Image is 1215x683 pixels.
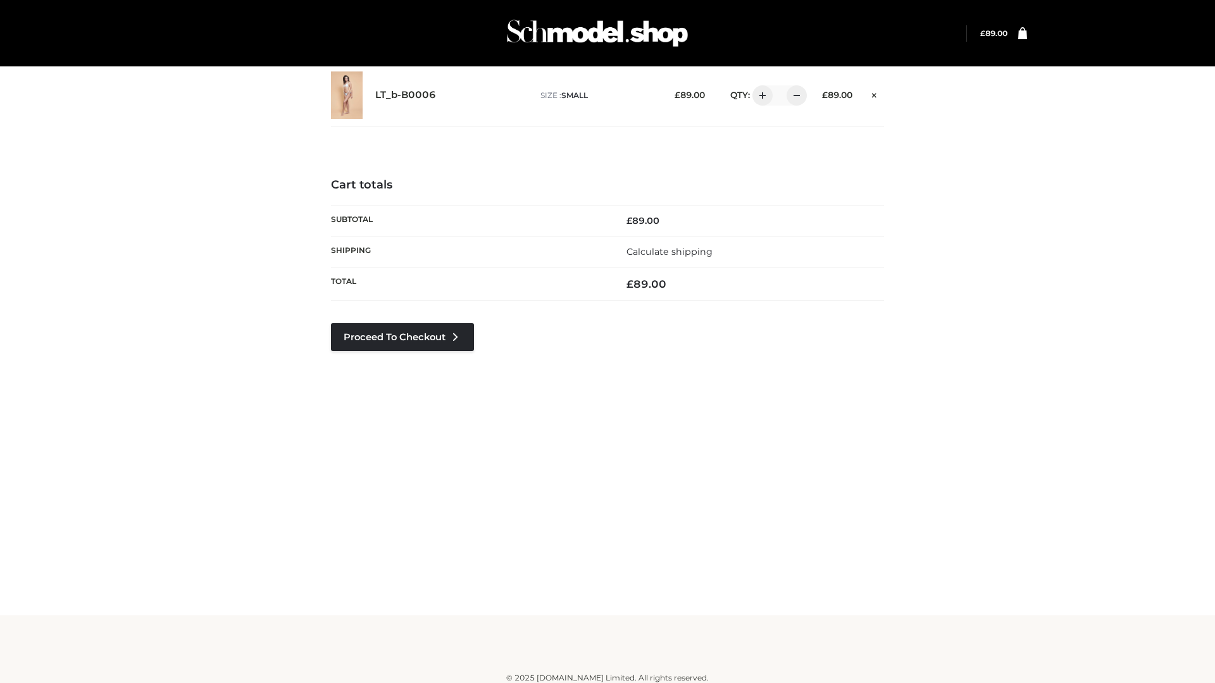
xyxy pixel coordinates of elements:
span: £ [822,90,828,100]
img: Schmodel Admin 964 [502,8,692,58]
a: £89.00 [980,28,1007,38]
p: size : [540,90,655,101]
bdi: 89.00 [626,278,666,290]
span: £ [675,90,680,100]
div: QTY: [718,85,802,106]
bdi: 89.00 [980,28,1007,38]
a: Proceed to Checkout [331,323,474,351]
span: £ [626,278,633,290]
bdi: 89.00 [626,215,659,226]
th: Total [331,268,607,301]
th: Subtotal [331,205,607,236]
img: LT_b-B0006 - SMALL [331,71,363,119]
span: SMALL [561,90,588,100]
th: Shipping [331,236,607,267]
a: Calculate shipping [626,246,713,257]
h4: Cart totals [331,178,884,192]
span: £ [980,28,985,38]
bdi: 89.00 [675,90,705,100]
a: LT_b-B0006 [375,89,436,101]
a: Remove this item [865,85,884,102]
span: £ [626,215,632,226]
bdi: 89.00 [822,90,852,100]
